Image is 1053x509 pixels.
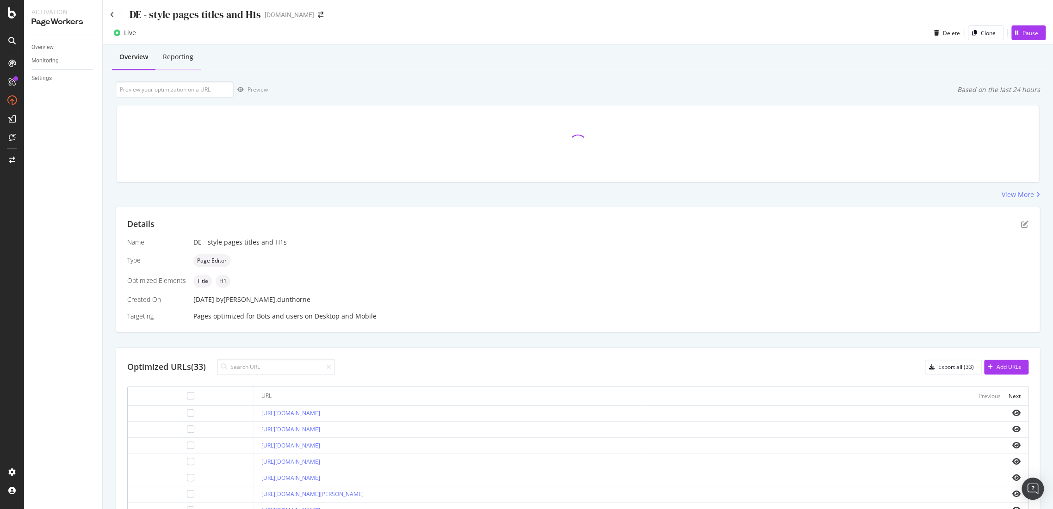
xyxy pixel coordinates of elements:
[124,28,136,37] div: Live
[31,43,54,52] div: Overview
[261,442,320,449] a: [URL][DOMAIN_NAME]
[127,276,186,285] div: Optimized Elements
[257,312,303,321] div: Bots and users
[31,43,96,52] a: Overview
[997,363,1021,371] div: Add URLs
[261,474,320,482] a: [URL][DOMAIN_NAME]
[315,312,377,321] div: Desktop and Mobile
[261,425,320,433] a: [URL][DOMAIN_NAME]
[1011,25,1046,40] button: Pause
[193,238,1028,247] div: DE - style pages titles and H1s
[216,275,230,288] div: neutral label
[119,52,148,61] div: Overview
[193,295,1028,304] div: [DATE]
[234,82,268,97] button: Preview
[979,392,1001,400] div: Previous
[1022,29,1038,37] div: Pause
[1021,221,1028,228] div: pen-to-square
[1012,458,1021,465] i: eye
[197,258,227,264] span: Page Editor
[31,56,59,66] div: Monitoring
[31,7,95,17] div: Activation
[968,25,1003,40] button: Clone
[938,363,974,371] div: Export all (33)
[1012,409,1021,417] i: eye
[1009,390,1021,401] button: Next
[110,12,114,18] a: Click to go back
[1002,190,1040,199] a: View More
[1012,474,1021,481] i: eye
[265,10,314,19] div: [DOMAIN_NAME]
[1012,442,1021,449] i: eye
[127,295,186,304] div: Created On
[219,278,227,284] span: H1
[1009,392,1021,400] div: Next
[216,295,310,304] div: by [PERSON_NAME].dunthorne
[130,7,261,22] div: DE - style pages titles and H1s
[318,12,323,18] div: arrow-right-arrow-left
[127,312,186,321] div: Targeting
[261,392,272,400] div: URL
[197,278,208,284] span: Title
[981,29,996,37] div: Clone
[248,86,268,93] div: Preview
[163,52,193,61] div: Reporting
[31,74,52,83] div: Settings
[1012,425,1021,433] i: eye
[1022,478,1044,500] div: Open Intercom Messenger
[193,275,212,288] div: neutral label
[979,390,1001,401] button: Previous
[217,359,335,375] input: Search URL
[127,218,155,230] div: Details
[127,238,186,247] div: Name
[193,254,230,267] div: neutral label
[116,81,234,98] input: Preview your optimization on a URL
[127,256,186,265] div: Type
[261,458,320,466] a: [URL][DOMAIN_NAME]
[31,74,96,83] a: Settings
[957,85,1040,94] div: Based on the last 24 hours
[261,490,364,498] a: [URL][DOMAIN_NAME][PERSON_NAME]
[193,312,1028,321] div: Pages optimized for on
[31,56,96,66] a: Monitoring
[930,25,960,40] button: Delete
[127,361,206,373] div: Optimized URLs (33)
[984,360,1028,374] button: Add URLs
[1012,490,1021,497] i: eye
[943,29,960,37] div: Delete
[1002,190,1034,199] div: View More
[31,17,95,27] div: PageWorkers
[925,360,982,374] button: Export all (33)
[261,409,320,417] a: [URL][DOMAIN_NAME]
